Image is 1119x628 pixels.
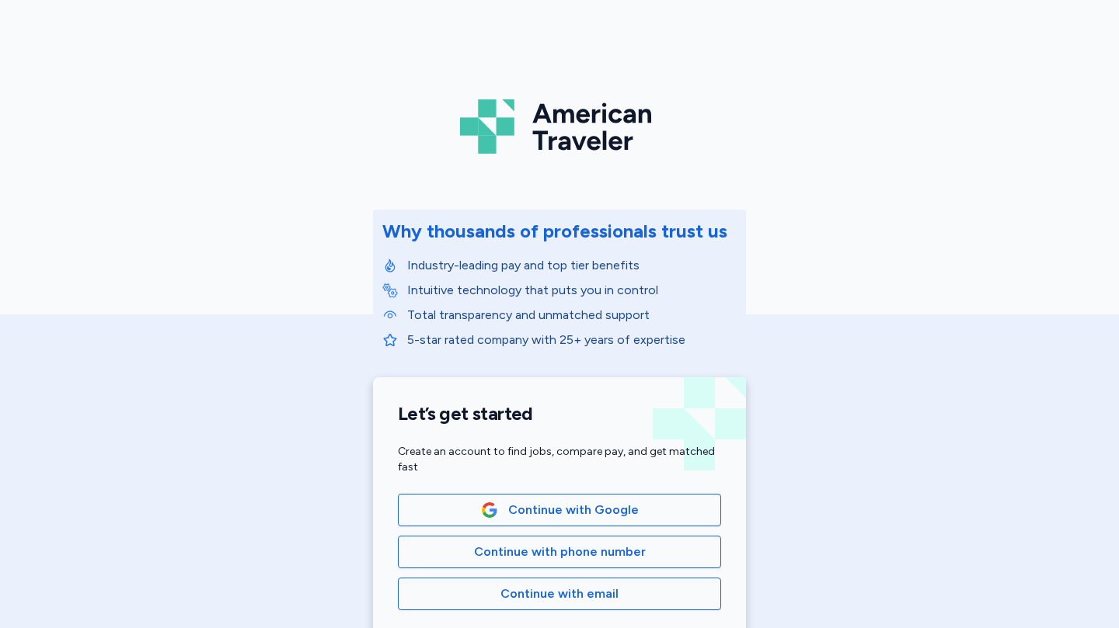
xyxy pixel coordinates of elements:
p: Total transparency and unmatched support [407,306,737,324]
span: Continue with email [500,585,619,603]
p: Intuitive technology that puts you in control [407,281,737,300]
img: Google Logo [481,501,498,519]
h1: Let’s get started [398,402,721,425]
span: Continue with Google [508,501,639,519]
div: Why thousands of professionals trust us [382,219,727,244]
span: Continue with phone number [474,543,646,561]
img: Logo [460,93,659,160]
div: Create an account to find jobs, compare pay, and get matched fast [398,444,721,475]
p: Industry-leading pay and top tier benefits [407,256,737,275]
button: Google LogoContinue with Google [398,494,721,526]
button: Continue with phone number [398,536,721,568]
button: Continue with email [398,578,721,610]
p: 5-star rated company with 25+ years of expertise [407,331,737,349]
